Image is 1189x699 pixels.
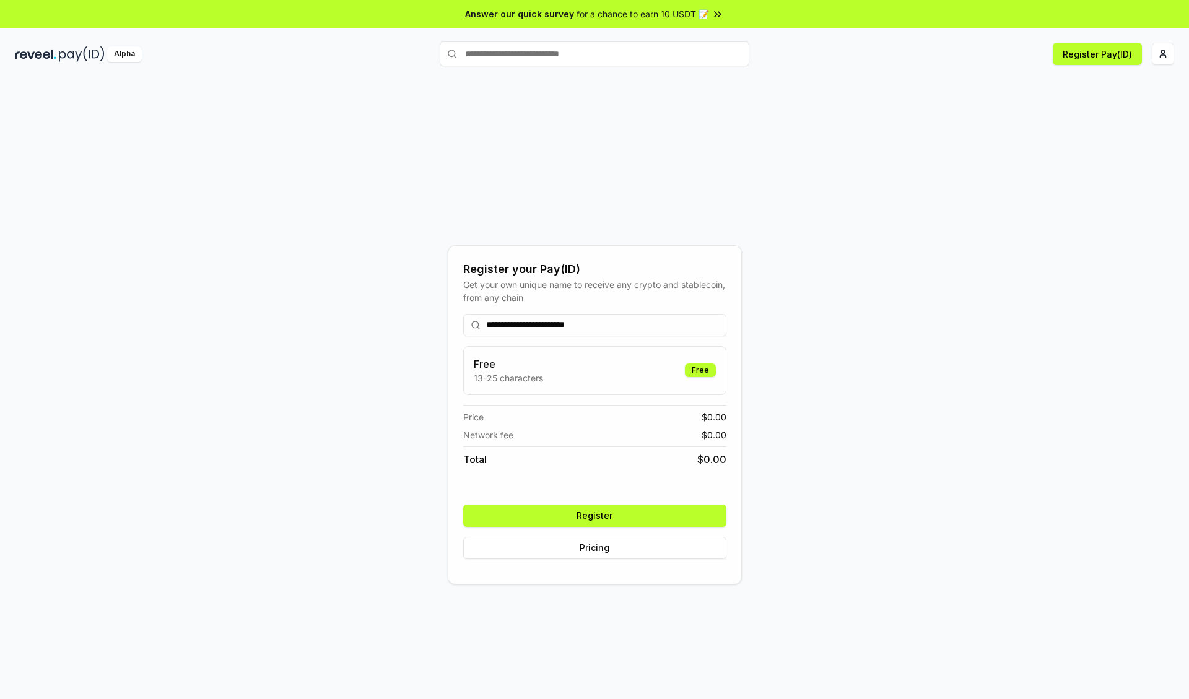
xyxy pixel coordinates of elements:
[463,537,726,559] button: Pricing
[463,261,726,278] div: Register your Pay(ID)
[463,428,513,441] span: Network fee
[702,410,726,423] span: $ 0.00
[15,46,56,62] img: reveel_dark
[463,278,726,304] div: Get your own unique name to receive any crypto and stablecoin, from any chain
[1053,43,1142,65] button: Register Pay(ID)
[463,505,726,527] button: Register
[107,46,142,62] div: Alpha
[577,7,709,20] span: for a chance to earn 10 USDT 📝
[702,428,726,441] span: $ 0.00
[685,363,716,377] div: Free
[465,7,574,20] span: Answer our quick survey
[463,410,484,423] span: Price
[463,452,487,467] span: Total
[474,371,543,384] p: 13-25 characters
[474,357,543,371] h3: Free
[59,46,105,62] img: pay_id
[697,452,726,467] span: $ 0.00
